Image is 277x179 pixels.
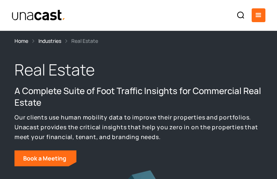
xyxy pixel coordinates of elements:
[14,113,263,142] p: Our clients use human mobility data to improve their properties and portfolios. Unacast provides ...
[71,37,98,45] div: Real Estate
[12,9,66,21] img: Unacast text logo
[252,8,265,22] div: menu
[14,85,263,108] h2: A Complete Suite of Foot Traffic Insights for Commercial Real Estate
[236,11,245,20] img: Search icon
[14,60,263,79] h1: Real Estate
[38,37,61,45] a: Industries
[14,37,28,45] a: Home
[14,150,76,166] a: Book a Meeting
[12,9,66,21] a: home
